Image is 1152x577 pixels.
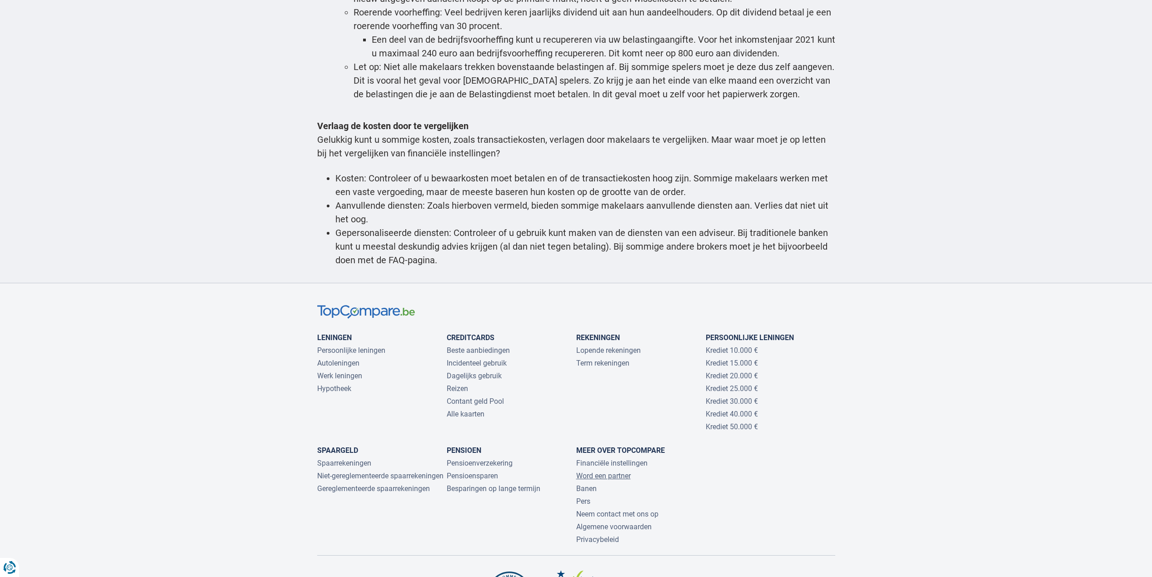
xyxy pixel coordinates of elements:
a: Persoonlijke leningen [706,333,794,342]
a: Krediet 10.000 € [706,346,758,355]
b: Verlaag de kosten door te vergelijken [317,120,469,131]
a: Pensioen [447,446,481,455]
li: Let op: Niet alle makelaars trekken bovenstaande belastingen af. Bij sommige spelers moet je deze... [354,60,835,101]
a: Krediet 25.000 € [706,384,758,393]
a: Beste aanbiedingen [447,346,510,355]
a: Incidenteel gebruik [447,359,507,367]
a: Persoonlijke leningen [317,346,385,355]
a: Spaargeld [317,446,358,455]
a: Krediet 50.000 € [706,422,758,431]
a: Lopende rekeningen [576,346,641,355]
a: Word een partner [576,472,631,480]
a: Alle kaarten [447,410,484,418]
li: Aanvullende diensten: Zoals hierboven vermeld, bieden sommige makelaars aanvullende diensten aan.... [335,199,835,226]
a: Dagelijks gebruik [447,371,502,380]
a: Krediet 30.000 € [706,397,758,406]
a: Algemene voorwaarden [576,522,652,531]
a: Rekeningen [576,333,620,342]
li: Roerende voorheffing: Veel bedrijven keren jaarlijks dividend uit aan hun aandeelhouders. Op dit ... [354,5,835,33]
a: Creditcards [447,333,494,342]
a: Niet-gereglementeerde spaarrekeningen [317,472,444,480]
a: Besparingen op lange termijn [447,484,540,493]
a: Contant geld Pool [447,397,504,406]
a: Banen [576,484,597,493]
a: Financiële instellingen [576,459,648,467]
a: Pers [576,497,590,506]
a: Hypotheek [317,384,351,393]
a: Autoleningen [317,359,359,367]
li: Gepersonaliseerde diensten: Controleer of u gebruik kunt maken van de diensten van een adviseur. ... [335,226,835,267]
a: Neem contact met ons op [576,510,658,518]
li: Een deel van de bedrijfsvoorheffing kunt u recupereren via uw belastingaangifte. Voor het inkomst... [372,33,835,60]
li: Kosten: Controleer of u bewaarkosten moet betalen en of de transactiekosten hoog zijn. Sommige ma... [335,171,835,199]
a: Spaarrekeningen [317,459,371,467]
a: Reizen [447,384,468,393]
p: Gelukkig kunt u sommige kosten, zoals transactiekosten, verlagen door makelaars te vergelijken. M... [317,133,835,160]
a: Privacybeleid [576,535,619,544]
a: Meer over TopCompare [576,446,665,455]
a: Krediet 20.000 € [706,371,758,380]
a: Krediet 40.000 € [706,410,758,418]
a: Gereglementeerde spaarrekeningen [317,484,430,493]
a: Term rekeningen [576,359,629,367]
a: Krediet 15.000 € [706,359,758,367]
a: Leningen [317,333,352,342]
a: Werk leningen [317,371,362,380]
img: Bovenkant Vergelijken [317,305,415,319]
a: Pensioensparen [447,472,498,480]
a: Pensioenverzekering [447,459,513,467]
